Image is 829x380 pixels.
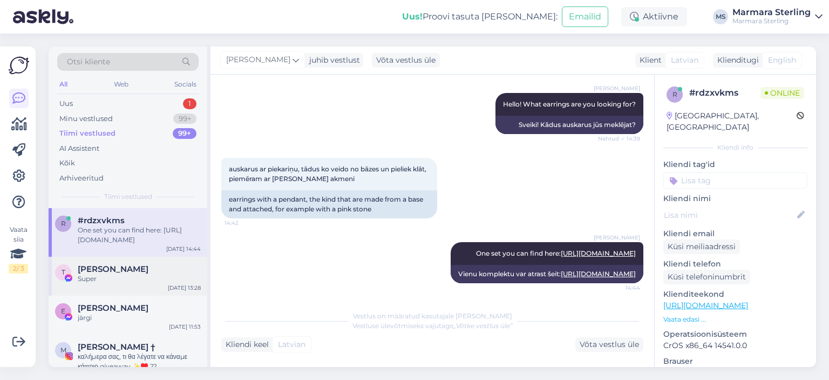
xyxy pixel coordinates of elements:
div: AI Assistent [59,143,99,154]
div: 2 / 3 [9,264,28,274]
button: Emailid [562,6,608,27]
div: Küsi meiliaadressi [663,239,740,254]
i: „Võtke vestlus üle” [453,322,513,330]
a: [URL][DOMAIN_NAME] [663,301,748,310]
span: Online [760,87,804,99]
span: 14:42 [225,219,265,227]
div: [DATE] 13:28 [168,284,201,292]
div: 1 [183,98,196,109]
img: Askly Logo [9,55,29,76]
p: Vaata edasi ... [663,315,807,324]
div: Kõik [59,158,75,169]
span: [PERSON_NAME] [594,234,640,242]
div: Klient [635,55,662,66]
span: English [768,55,796,66]
div: Aktiivne [621,7,687,26]
div: järgi [78,313,201,323]
span: [PERSON_NAME] [226,54,290,66]
div: Kliendi info [663,143,807,152]
span: Nähtud ✓ 14:39 [598,135,640,143]
div: [DATE] 11:53 [169,323,201,331]
b: Uus! [402,11,423,22]
div: Web [112,77,131,91]
p: Klienditeekond [663,289,807,300]
span: Tambet Kattel [78,264,148,274]
span: Latvian [278,339,305,350]
span: Evelin Mänd [78,303,148,313]
div: juhib vestlust [305,55,360,66]
span: Latvian [671,55,698,66]
span: #rdzxvkms [78,216,125,225]
div: 99+ [173,128,196,139]
div: One set you can find here: [URL][DOMAIN_NAME] [78,225,201,245]
span: Manos Stauroulakis † [78,342,155,352]
div: Sveiki! Kādus auskarus jūs meklējat? [495,116,643,134]
span: T [62,268,65,276]
div: Marmara Sterling [732,8,811,17]
span: Hello! What earrings are you looking for? [503,100,636,108]
div: Küsi telefoninumbrit [663,270,750,284]
input: Lisa nimi [664,209,795,221]
div: # rdzxvkms [689,86,760,99]
div: Vienu komplektu var atrast šeit: [451,265,643,283]
div: earrings with a pendant, the kind that are made from a base and attached, for example with a pink... [221,190,437,218]
span: M [60,346,66,354]
a: [URL][DOMAIN_NAME] [561,270,636,278]
div: Klienditugi [713,55,759,66]
div: [DATE] 14:44 [166,245,201,253]
div: Minu vestlused [59,114,113,124]
div: Võta vestlus üle [575,337,643,352]
div: All [57,77,70,91]
a: Marmara SterlingMarmara Sterling [732,8,823,25]
span: r [672,90,677,98]
span: Otsi kliente [67,56,110,68]
div: Uus [59,98,73,109]
p: Brauser [663,356,807,367]
span: E [61,307,65,315]
div: Tiimi vestlused [59,128,115,139]
p: Kliendi email [663,228,807,239]
span: Vestlus on määratud kasutajale [PERSON_NAME] [353,312,512,320]
span: One set you can find here: [476,249,636,257]
div: Arhiveeritud [59,173,104,184]
p: Kliendi telefon [663,258,807,270]
div: καλήμερα σας, τι θα λέγατε να κάναμε κάποιο giveaway ✨️♥️ ?? [78,352,201,371]
div: Kliendi keel [221,339,269,350]
div: Võta vestlus üle [372,53,440,68]
div: 99+ [173,114,196,124]
input: Lisa tag [663,172,807,189]
div: Proovi tasuta [PERSON_NAME]: [402,10,558,23]
span: auskarus ar piekariņu, tādus ko veido no bāzes un pieliek klāt, piemēram ar [PERSON_NAME] akmeni [229,165,428,183]
p: Operatsioonisüsteem [663,329,807,340]
div: MS [713,9,728,24]
span: r [61,219,66,228]
span: Tiimi vestlused [104,192,152,202]
p: Kliendi tag'id [663,159,807,170]
div: Marmara Sterling [732,17,811,25]
div: [GEOGRAPHIC_DATA], [GEOGRAPHIC_DATA] [667,110,797,133]
a: [URL][DOMAIN_NAME] [561,249,636,257]
div: Vaata siia [9,225,28,274]
p: CrOS x86_64 14541.0.0 [663,340,807,351]
span: Vestluse ülevõtmiseks vajutage [352,322,513,330]
span: 14:44 [600,284,640,292]
p: Kliendi nimi [663,193,807,204]
span: [PERSON_NAME] [594,84,640,92]
div: Super [78,274,201,284]
div: Socials [172,77,199,91]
